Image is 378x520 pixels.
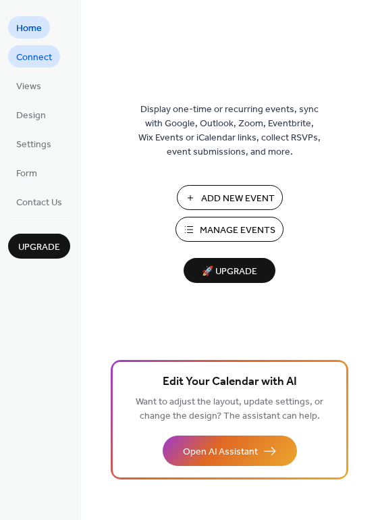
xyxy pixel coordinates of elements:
span: Connect [16,51,52,65]
span: Design [16,109,46,123]
a: Contact Us [8,190,70,213]
span: Form [16,167,37,181]
span: Settings [16,138,51,152]
span: Want to adjust the layout, update settings, or change the design? The assistant can help. [136,393,323,425]
span: Upgrade [18,240,60,255]
span: Display one-time or recurring events, sync with Google, Outlook, Zoom, Eventbrite, Wix Events or ... [138,103,321,159]
span: Views [16,80,41,94]
button: Add New Event [177,185,283,210]
span: Open AI Assistant [183,445,258,459]
span: Manage Events [200,224,275,238]
span: Add New Event [201,192,275,206]
a: Design [8,103,54,126]
a: Settings [8,132,59,155]
button: Open AI Assistant [163,436,297,466]
span: Edit Your Calendar with AI [163,373,297,392]
span: 🚀 Upgrade [192,263,267,281]
span: Home [16,22,42,36]
a: Connect [8,45,60,68]
button: Upgrade [8,234,70,259]
a: Home [8,16,50,38]
button: 🚀 Upgrade [184,258,275,283]
a: Views [8,74,49,97]
a: Form [8,161,45,184]
span: Contact Us [16,196,62,210]
button: Manage Events [175,217,283,242]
